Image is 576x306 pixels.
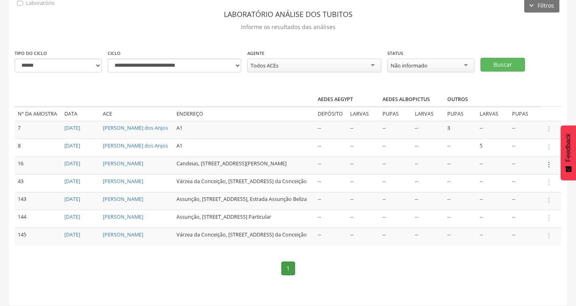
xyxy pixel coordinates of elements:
[379,192,412,210] td: --
[15,156,61,174] td: 16
[247,50,264,57] label: Agente
[444,192,476,210] td: --
[544,160,553,169] i: 
[108,50,121,57] label: Ciclo
[64,213,80,220] a: [DATE]
[387,50,403,57] label: Status
[15,174,61,192] td: 43
[412,174,444,192] td: --
[444,93,509,107] th: Outros
[315,156,347,174] td: --
[347,156,379,174] td: --
[103,125,168,131] a: [PERSON_NAME] dos Anjos
[509,192,541,210] td: --
[315,174,347,192] td: --
[173,121,315,139] td: A1
[315,192,347,210] td: --
[444,228,476,245] td: --
[103,160,143,167] a: [PERSON_NAME]
[15,50,47,57] label: Tipo do ciclo
[544,231,553,240] i: 
[173,228,315,245] td: Várzea da Conceição, [STREET_ADDRESS] da Conceição
[173,139,315,156] td: A1
[509,121,541,139] td: --
[509,139,541,156] td: --
[15,192,61,210] td: 143
[103,213,143,220] a: [PERSON_NAME]
[347,228,379,245] td: --
[379,139,412,156] td: --
[315,210,347,228] td: --
[64,231,80,238] a: [DATE]
[544,125,553,133] i: 
[173,107,315,121] td: Endereço
[379,93,444,107] th: Aedes albopictus
[444,174,476,192] td: --
[15,121,61,139] td: 7
[15,107,61,121] td: Nº da amostra
[15,7,561,21] header: Laboratório análise dos tubitos
[103,231,143,238] a: [PERSON_NAME]
[476,210,509,228] td: --
[544,196,553,205] i: 
[281,262,295,275] a: 1
[315,139,347,156] td: --
[391,62,427,69] div: Não informado
[251,62,278,69] div: Todos ACEs
[544,178,553,187] i: 
[561,125,576,180] button: Feedback - Mostrar pesquisa
[476,107,509,121] td: Larvas
[379,156,412,174] td: --
[412,139,444,156] td: --
[509,228,541,245] td: --
[64,178,80,185] a: [DATE]
[173,210,315,228] td: Assunção, [STREET_ADDRESS] Particular
[509,210,541,228] td: --
[15,139,61,156] td: 8
[347,174,379,192] td: --
[347,139,379,156] td: --
[379,107,412,121] td: Pupas
[379,121,412,139] td: --
[347,121,379,139] td: --
[412,210,444,228] td: --
[444,121,476,139] td: 3
[544,213,553,222] i: 
[412,192,444,210] td: --
[509,156,541,174] td: --
[100,107,173,121] td: ACE
[173,156,315,174] td: Candeias, [STREET_ADDRESS][PERSON_NAME]
[379,228,412,245] td: --
[103,178,143,185] a: [PERSON_NAME]
[173,192,315,210] td: Assunção, [STREET_ADDRESS], Estrada Assunção Beliza
[347,210,379,228] td: --
[347,192,379,210] td: --
[476,192,509,210] td: --
[412,107,444,121] td: Larvas
[544,142,553,151] i: 
[64,196,80,203] a: [DATE]
[476,121,509,139] td: --
[15,21,561,33] p: Informe os resultados das análises
[103,142,168,149] a: [PERSON_NAME] dos Anjos
[509,107,541,121] td: Pupas
[315,93,379,107] th: Aedes aegypt
[315,228,347,245] td: --
[103,196,143,203] a: [PERSON_NAME]
[64,160,80,167] a: [DATE]
[173,174,315,192] td: Várzea da Conceição, [STREET_ADDRESS] da Conceição
[64,125,80,131] a: [DATE]
[480,58,525,72] button: Buscar
[64,142,80,149] a: [DATE]
[565,133,572,162] span: Feedback
[444,156,476,174] td: --
[509,174,541,192] td: --
[412,156,444,174] td: --
[476,174,509,192] td: --
[476,228,509,245] td: --
[15,228,61,245] td: 145
[476,139,509,156] td: 5
[444,107,476,121] td: Pupas
[379,174,412,192] td: --
[315,107,347,121] td: Depósito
